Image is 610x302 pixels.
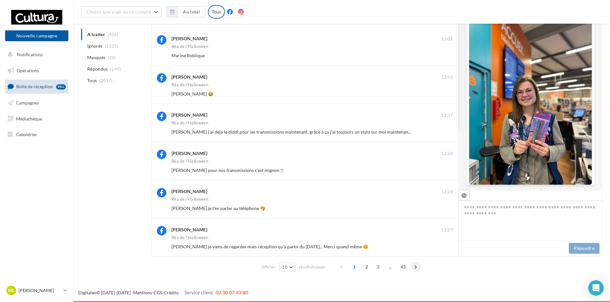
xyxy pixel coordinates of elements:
span: 12:28 [441,151,453,157]
span: [PERSON_NAME] j’ai deja le diddl pour les transmissions maintenant, grâce à ça j’ai toujours un s... [172,129,418,135]
span: 43 [398,262,408,272]
div: [PERSON_NAME] [172,227,207,233]
span: Boîte de réception [16,84,53,89]
a: Mentions [133,290,152,295]
button: Notifications [4,48,67,61]
span: [PERSON_NAME] pour nos transmissions c’est mignon !! [172,167,284,173]
span: Calendrier [16,132,37,137]
div: [PERSON_NAME] [172,35,207,42]
span: 12:28 [441,189,453,195]
span: Notifications [17,52,43,57]
div: Réa de l’Halloween [172,121,208,125]
span: 12:27 [441,227,453,233]
i: @ [461,192,467,198]
span: 10 [282,265,287,270]
div: Tous [208,5,225,19]
div: La prévisualisation est non-contractuelle [466,185,595,194]
a: Digitaleo [78,290,96,295]
button: Au total [178,6,205,17]
span: Campagnes [16,100,39,105]
span: Service client [184,289,213,295]
span: Afficher [261,264,276,270]
div: Réa de l’Halloween [172,83,208,87]
div: Open Intercom Messenger [588,280,604,296]
button: @ [459,190,469,201]
span: (20) [108,55,116,60]
a: Calendrier [4,128,70,141]
div: [PERSON_NAME] [172,74,207,80]
a: CGS [154,290,162,295]
span: [PERSON_NAME] je t’en parler au téléphone 🤧 [172,205,265,211]
span: ML [8,287,14,294]
span: Ignorés [87,43,103,49]
span: [PERSON_NAME] 😂 [172,91,213,97]
button: Au total [167,6,205,17]
a: ML [PERSON_NAME] [5,284,68,297]
span: 1 [349,262,359,272]
p: [PERSON_NAME] [19,287,61,294]
button: Nouvelle campagne [5,30,68,41]
button: Répondre [569,243,599,254]
span: Marine Roblique [172,53,205,58]
a: Crédits [164,290,179,295]
a: Campagnes [4,96,70,110]
a: Médiathèque [4,112,70,126]
div: Réa de l’Halloween [172,159,208,163]
button: Choisir une page ou un compte [81,6,162,17]
div: 99+ [56,84,66,89]
span: 2 [362,262,372,272]
span: © [DATE]-[DATE] - - - [78,290,248,295]
span: Choisir une page ou un compte [87,9,151,14]
button: 10 [279,263,295,272]
span: 13:01 [441,36,453,42]
span: [PERSON_NAME] je viens de regarder mais réception qu'à partir du [DATE]... Merci quand même 😊 [172,244,368,249]
div: [PERSON_NAME] [172,150,207,157]
div: Réa de l’Halloween [172,44,208,49]
span: (249) [110,66,121,72]
span: 12:37 [441,113,453,119]
div: [PERSON_NAME] [172,188,207,195]
span: (1325) [105,43,118,49]
span: Masqués [87,54,105,61]
div: Réa de l’Halloween [172,236,208,240]
span: 02 30 07 43 80 [216,289,248,295]
a: Boîte de réception99+ [4,80,70,93]
span: Opérations [17,68,39,73]
div: [PERSON_NAME] [172,112,207,118]
span: 12:46 [441,74,453,80]
span: Médiathèque [16,116,42,121]
span: (2017) [99,78,113,83]
span: 3 [373,262,383,272]
div: Réa de l’Halloween [172,197,208,201]
span: ... [385,262,396,272]
span: Répondus [87,66,108,72]
a: Opérations [4,64,70,77]
span: Tous [87,77,97,84]
span: résultats/page [299,264,325,270]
